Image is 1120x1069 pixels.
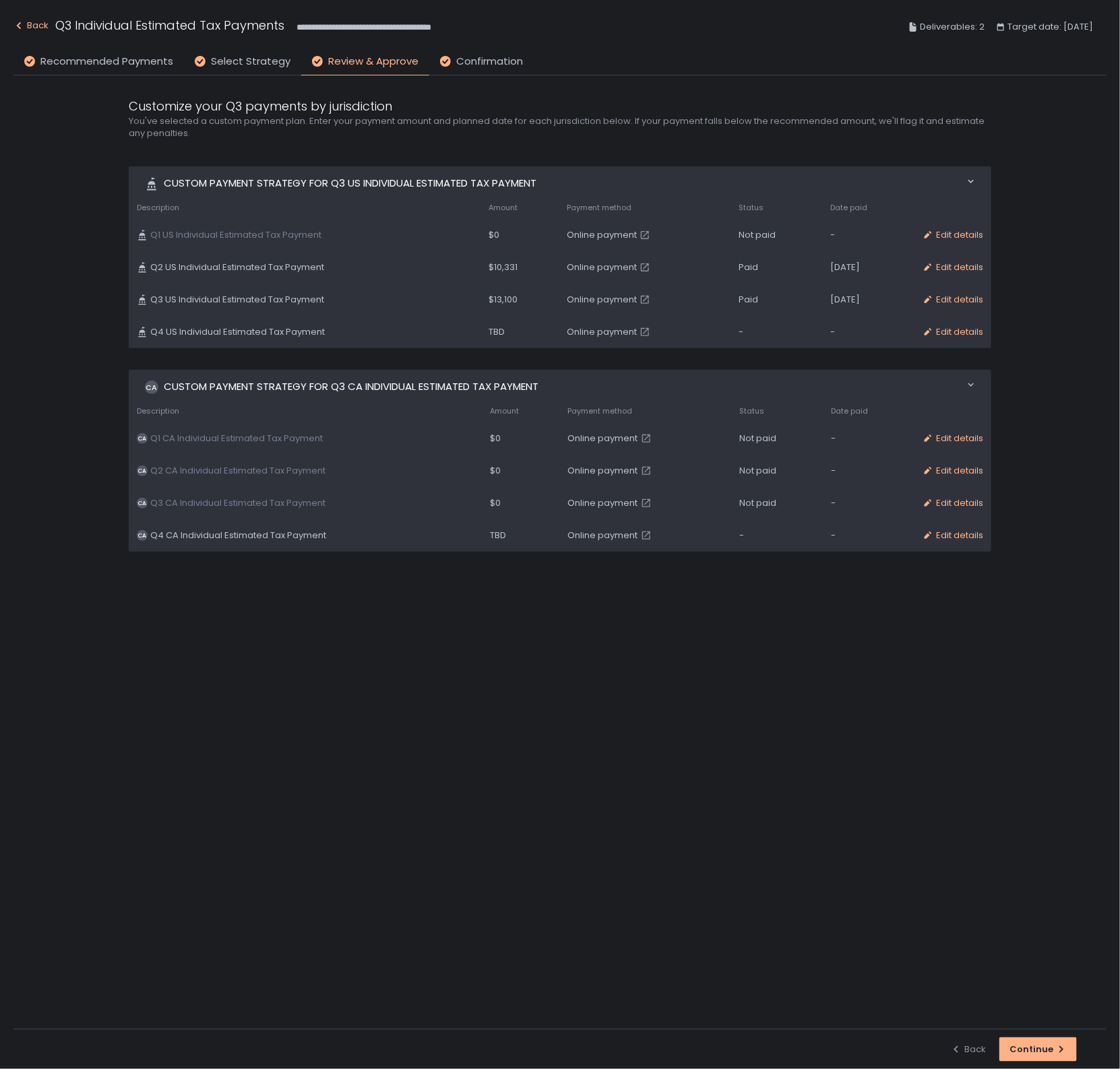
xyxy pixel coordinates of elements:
span: $13,100 [489,294,518,306]
span: $0 [489,229,500,241]
span: Custom Payment strategy for Q3 US Individual Estimated Tax Payment [164,176,536,191]
span: Payment method [568,406,633,416]
span: Target date: [DATE] [1007,19,1093,35]
div: - [739,529,815,542]
div: [DATE] [831,294,906,306]
span: Q2 CA Individual Estimated Tax Payment [150,465,325,477]
text: CA [138,499,147,507]
div: - [739,326,814,338]
div: - [831,432,906,445]
h1: Q3 Individual Estimated Tax Payments [55,16,284,34]
span: $10,331 [489,261,518,273]
span: Online payment [567,261,637,273]
span: Description [137,406,179,416]
span: Status [739,203,764,213]
span: Online payment [567,229,637,241]
span: Q4 CA Individual Estimated Tax Payment [150,529,326,542]
text: CA [138,531,147,540]
span: Online payment [567,294,637,306]
span: Date paid [831,203,868,213]
span: Q4 US Individual Estimated Tax Payment [150,326,325,338]
div: Not paid [739,432,815,445]
span: Select Strategy [211,54,290,69]
button: Edit details [923,326,983,338]
span: Online payment [568,497,638,509]
div: Paid [739,261,814,273]
button: Edit details [923,465,983,477]
span: Confirmation [456,54,523,69]
button: Edit details [923,497,983,509]
span: TBD [489,326,505,338]
span: Custom Payment strategy for Q3 CA Individual Estimated Tax Payment [164,379,538,395]
span: Date paid [831,406,868,416]
div: Not paid [739,229,814,241]
span: Online payment [568,529,638,542]
span: Q2 US Individual Estimated Tax Payment [150,261,324,273]
button: Edit details [923,432,983,445]
span: Deliverables: 2 [920,19,985,35]
span: $0 [491,465,501,477]
button: Edit details [923,261,983,273]
span: Online payment [568,465,638,477]
span: Q1 CA Individual Estimated Tax Payment [150,432,323,445]
div: [DATE] [831,261,906,273]
span: Q1 US Individual Estimated Tax Payment [150,229,321,241]
span: Payment method [567,203,631,213]
div: Not paid [739,465,815,477]
text: CA [138,467,147,475]
div: Back [13,18,49,34]
div: - [831,465,906,477]
span: TBD [491,529,507,542]
span: Q3 CA Individual Estimated Tax Payment [150,497,325,509]
button: Edit details [923,294,983,306]
span: $0 [491,432,501,445]
div: Not paid [739,497,815,509]
div: Continue [1009,1043,1067,1056]
button: Edit details [923,229,983,241]
span: Online payment [567,326,637,338]
span: Amount [491,406,520,416]
div: - [831,529,906,542]
div: - [831,497,906,509]
button: Back [951,1043,986,1056]
span: Recommended Payments [40,54,173,69]
button: Edit details [923,529,983,542]
h2: You've selected a custom payment plan. Enter your payment amount and planned date for each jurisd... [129,115,991,139]
div: - [831,326,906,338]
span: Description [137,203,179,213]
text: CA [138,434,147,443]
span: Q3 US Individual Estimated Tax Payment [150,294,324,306]
button: Continue [999,1037,1077,1062]
div: - [831,229,906,241]
div: Paid [739,294,814,306]
span: Online payment [568,432,638,445]
span: $0 [491,497,501,509]
span: Status [739,406,764,416]
text: CA [146,382,158,392]
span: Review & Approve [328,54,418,69]
span: Customize your Q3 payments by jurisdiction [129,97,392,115]
button: Back [13,16,49,38]
span: Amount [489,203,518,213]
